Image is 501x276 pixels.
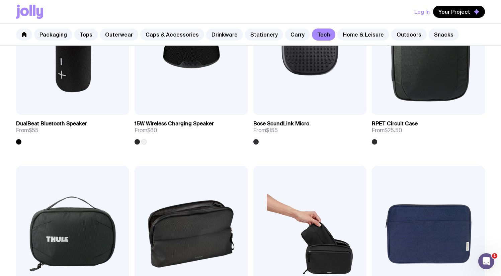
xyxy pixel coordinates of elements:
a: Outerwear [100,29,138,41]
a: Caps & Accessories [140,29,204,41]
a: Tops [74,29,98,41]
h3: RPET Circuit Case [372,120,418,127]
h3: 15W Wireless Charging Speaker [135,120,214,127]
a: RPET Circuit CaseFrom$25.50 [372,115,485,145]
span: $25.50 [385,127,402,134]
a: 15W Wireless Charging SpeakerFrom$60 [135,115,248,145]
iframe: Intercom live chat [478,253,494,269]
span: $55 [29,127,38,134]
span: $155 [266,127,278,134]
a: Stationery [245,29,283,41]
span: Your Project [438,8,470,15]
a: Tech [312,29,335,41]
a: Packaging [34,29,72,41]
span: $60 [147,127,157,134]
button: Log In [414,6,430,18]
span: From [135,127,157,134]
button: Your Project [433,6,485,18]
span: From [253,127,278,134]
a: Outdoors [391,29,427,41]
h3: DualBeat Bluetooth Speaker [16,120,87,127]
a: Home & Leisure [337,29,389,41]
span: 1 [492,253,497,259]
a: DualBeat Bluetooth SpeakerFrom$55 [16,115,129,145]
span: From [372,127,402,134]
h3: Bose SoundLink Micro [253,120,309,127]
a: Bose SoundLink MicroFrom$155 [253,115,366,145]
a: Snacks [429,29,459,41]
a: Carry [285,29,310,41]
span: From [16,127,38,134]
a: Drinkware [206,29,243,41]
